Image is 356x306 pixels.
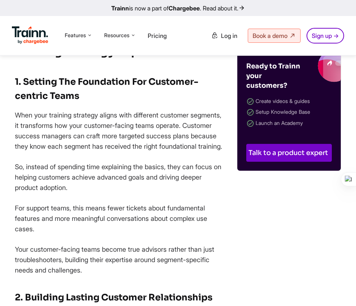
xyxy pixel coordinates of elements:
p: So, instead of spending time explaining the basics, they can focus on helping customers achieve a... [15,162,225,193]
h3: 1. Setting The Foundation For Customer-centric Teams [15,75,225,103]
iframe: Chat Widget [319,270,356,306]
a: Pricing [148,32,167,39]
p: For support teams, this means fewer tickets about fundamental features and more meaningful conver... [15,203,225,234]
a: Log in [207,29,242,42]
a: Sign up → [307,28,344,44]
h4: Ready to Trainn your customers? [246,61,302,90]
span: Features [65,32,86,39]
li: Setup Knowledge Base [246,107,332,118]
b: Trainn [111,4,129,12]
h3: 2. Building Lasting Customer Relationships [15,290,225,305]
li: Create videos & guides [246,96,332,107]
img: Trainn Logo [12,26,48,44]
span: Log in [221,32,237,39]
span: Resources [104,32,129,39]
img: Trainn blogs [266,52,341,82]
p: Your customer-facing teams become true advisors rather than just troubleshooters, building their ... [15,244,225,276]
p: When your training strategy aligns with different customer segments, it transforms how your custo... [15,110,225,152]
span: Book a demo [253,32,288,39]
li: Launch an Academy [246,118,332,129]
a: Talk to a product expert [246,144,332,162]
b: Chargebee [169,4,200,12]
a: Book a demo [248,29,301,43]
